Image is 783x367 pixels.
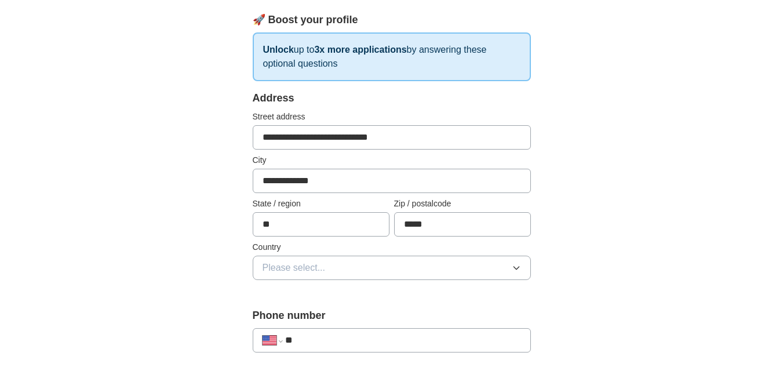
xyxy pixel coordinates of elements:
label: Phone number [253,308,531,324]
label: Street address [253,111,531,123]
label: Zip / postalcode [394,198,531,210]
div: Address [253,90,531,106]
label: City [253,154,531,166]
div: 🚀 Boost your profile [253,12,531,28]
strong: 3x more applications [314,45,406,54]
label: Country [253,241,531,253]
button: Please select... [253,256,531,280]
p: up to by answering these optional questions [253,32,531,81]
span: Please select... [263,261,326,275]
label: State / region [253,198,389,210]
strong: Unlock [263,45,294,54]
